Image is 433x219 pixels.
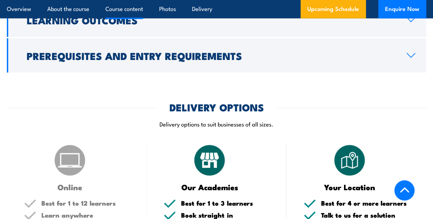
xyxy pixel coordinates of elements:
p: Delivery options to suit businesses of all sizes. [7,120,426,128]
a: Learning Outcomes [7,3,426,37]
h5: Best for 4 or more learners [321,200,409,206]
h3: Our Academies [164,183,255,191]
h5: Best for 1 to 12 learners [41,200,129,206]
h2: Prerequisites and Entry Requirements [27,51,396,60]
h3: Online [24,183,116,191]
h5: Learn anywhere [41,212,129,218]
h3: Your Location [304,183,395,191]
h2: Learning Outcomes [27,15,396,24]
h5: Talk to us for a solution [321,212,409,218]
h2: DELIVERY OPTIONS [169,102,264,111]
h5: Book straight in [181,212,269,218]
a: Prerequisites and Entry Requirements [7,38,426,73]
h5: Best for 1 to 3 learners [181,200,269,206]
